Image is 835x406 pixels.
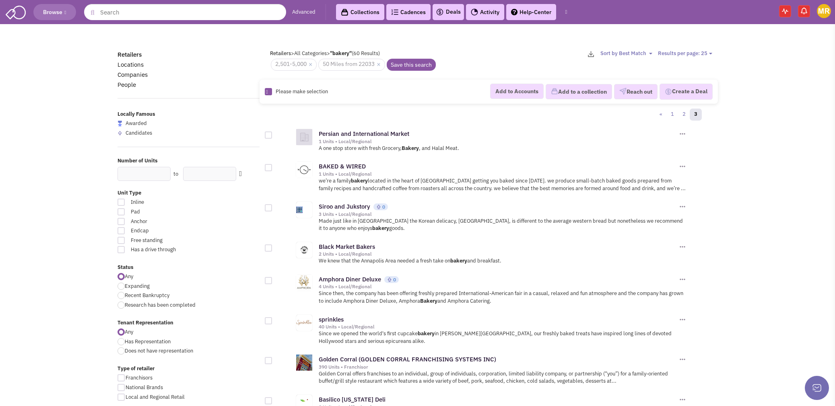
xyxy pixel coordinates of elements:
img: SmartAdmin [6,4,26,19]
a: Save this search [387,59,436,71]
label: to [173,170,178,178]
img: icon-deals.svg [436,7,444,17]
label: Type of retailer [118,365,260,373]
span: Please make selection [276,88,328,95]
span: Any [125,273,133,280]
span: 0 [393,277,396,283]
div: 4 Units • Local/Regional [319,283,678,290]
div: 2 Units • Local/Regional [319,251,678,257]
img: help.png [511,9,517,15]
a: Amphora Diner Deluxe [319,275,381,283]
button: Add to a collection [546,84,612,99]
button: Create a Deal [660,84,713,100]
a: Deals [436,7,461,17]
label: Tenant Representation [118,319,260,327]
img: Deal-Dollar.png [665,87,672,96]
a: Siroo and Jukstory [319,203,370,210]
div: 390 Units • Franchisor [319,364,678,370]
img: VectorPaper_Plane.png [619,88,627,95]
p: Made just like in [GEOGRAPHIC_DATA] the Korean delicacy, [GEOGRAPHIC_DATA], is different to the a... [319,217,687,232]
b: bakery [418,330,435,337]
span: Research has been completed [125,301,196,308]
img: icon-collection-lavender.png [551,88,558,95]
button: Add to Accounts [490,84,544,99]
a: 1 [666,109,678,121]
img: Madison Roach [817,4,831,18]
b: Bakery [420,297,437,304]
p: Since then, the company has been offering freshly prepared International-American fair in a casua... [319,290,687,305]
span: Candidates [126,129,152,136]
img: Activity.png [471,8,478,16]
img: locallyfamous-upvote.png [387,277,392,282]
a: sprinkles [319,316,344,323]
div: Search Nearby [234,168,247,179]
p: Since we opened the world's first cupcake in [PERSON_NAME][GEOGRAPHIC_DATA], our freshly baked tr... [319,330,687,345]
a: Locations [118,61,144,68]
label: Number of Units [118,157,260,165]
span: Awarded [126,120,147,127]
a: « [655,109,667,121]
a: 3 [690,109,702,121]
span: > [291,50,294,57]
b: bakery [450,257,467,264]
img: locallyfamous-upvote.png [118,131,122,135]
img: download-2-24.png [588,51,594,57]
label: Unit Type [118,189,260,197]
a: Golden Corral (GOLDEN CORRAL FRANCHISING SYSTEMS INC) [319,355,496,363]
div: 3 Units • Local/Regional [319,211,678,217]
a: BAKED & WIRED [319,162,366,170]
span: Free standing [126,237,215,244]
span: Does not have representation [125,347,193,354]
img: icon-collection-lavender-black.svg [341,8,348,16]
span: Any [125,328,133,335]
button: Browse [33,4,76,20]
a: 2 [678,109,690,121]
span: Endcap [126,227,215,235]
b: "bakery" [330,50,352,57]
b: Bakery [402,145,419,152]
span: > [327,50,330,57]
span: Pad [126,208,215,216]
span: 50 Miles from 22033 [318,59,385,71]
a: Companies [118,71,148,78]
span: Anchor [126,218,215,226]
a: Activity [466,4,504,20]
a: × [377,61,380,68]
img: Rectangle.png [265,88,272,95]
a: Retailers [118,51,142,58]
div: 1 Units • Local/Regional [319,171,678,177]
a: Retailers [270,50,291,57]
a: × [309,61,312,68]
span: Has a drive through [126,246,215,254]
a: Black Market Bakers [319,243,375,250]
span: 0 [382,204,385,210]
a: Collections [336,4,384,20]
p: Golden Corral offers franchises to an individual, group of individuals, corporation, limited liab... [319,370,687,385]
a: Persian and International Market [319,130,409,137]
span: All Categories (60 Results) [294,50,380,57]
span: Browse [43,8,66,16]
span: Has Representation [125,338,171,345]
span: Recent Bankruptcy [125,292,169,299]
p: A one stop store with fresh Grocery, , and Halal Meat. [319,145,687,152]
span: National Brands [126,384,163,391]
div: 1 Units • Local/Regional [319,138,678,145]
span: Local and Regional Retail [126,394,185,400]
span: Expanding [125,283,150,289]
span: 2,501-5,000 [271,59,317,71]
a: Basilico [US_STATE] Deli [319,396,386,403]
div: 40 Units • Local/Regional [319,324,678,330]
img: locallyfamous-upvote.png [376,204,381,209]
button: Reach out [614,84,658,99]
a: Advanced [292,8,315,16]
a: Help-Center [506,4,556,20]
label: Status [118,264,260,271]
img: locallyfamous-largeicon.png [118,121,122,127]
p: We knew that the Annapolis Area needed a fresh take on and breakfast. [319,257,687,265]
p: we’re a family located in the heart of [GEOGRAPHIC_DATA] getting you baked since [DATE]. we produ... [319,177,687,192]
span: Inline [126,199,215,206]
label: Locally Famous [118,111,260,118]
b: bakery [372,225,389,232]
b: bakery [351,177,368,184]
